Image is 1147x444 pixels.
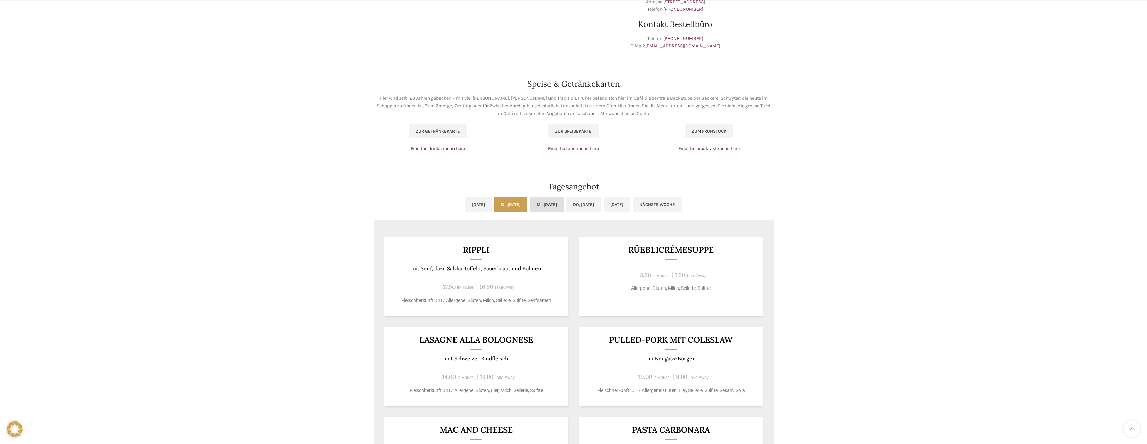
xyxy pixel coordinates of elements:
[392,246,560,254] h3: Rippli
[638,373,652,381] span: 10.00
[604,197,630,212] a: [DATE]
[495,375,515,380] span: Take-Away
[633,197,682,212] a: Nächste Woche
[676,373,687,381] span: 9.00
[392,355,560,362] p: mit Schweizer Rindfleisch
[548,146,599,151] a: Find the food menu here
[663,6,703,12] a: [PHONE_NUMBER]
[392,265,560,272] p: mit Senf, dazu Salzkartoffeln, Sauerkraut und Bohnen
[443,283,456,291] span: 17.50
[374,183,774,191] h2: Tagesangebot
[645,43,720,49] a: [EMAIL_ADDRESS][DOMAIN_NAME]
[457,285,473,290] span: In-House
[548,124,599,138] a: Zur Speisekarte
[587,246,755,254] h3: Rüeblicrémesuppe
[480,373,493,381] span: 13.00
[587,426,755,434] h3: Pasta Carbonara
[685,124,733,138] a: Zum Frühstück
[409,124,467,138] a: Zur Getränkekarte
[416,129,460,134] span: Zur Getränkekarte
[653,375,670,380] span: In-House
[530,197,564,212] a: Mi, [DATE]
[587,387,755,394] p: Fleischherkunft: CH / Allergene: Gluten, Eier, Sellerie, Sulfite, Sesam, Soja
[577,20,774,28] h2: Kontakt Bestellbüro
[411,146,465,151] a: Find the drinks menu here
[374,95,774,117] p: Hier wird seit 120 Jahren gebacken – mit viel [PERSON_NAME], [PERSON_NAME] und Tradition. Früher ...
[686,273,706,278] span: Take-Away
[1124,420,1140,437] a: Scroll to top button
[555,129,592,134] span: Zur Speisekarte
[392,336,560,344] h3: LASAGNE ALLA BOLOGNESE
[566,197,601,212] a: Do, [DATE]
[392,297,560,304] p: Fleischherkunft: CH / Allergene: Gluten, Milch, Sellerie, Sulfite, Senfsamen
[392,387,560,394] p: Fleischherkunft: CH / Allergene: Gluten, Eier, Milch, Sellerie, Sulfite
[374,80,774,88] h2: Speise & Getränkekarten
[587,355,755,362] p: im Neugass-Burger
[689,375,709,380] span: Take-Away
[465,197,492,212] a: [DATE]
[587,336,755,344] h3: Pulled-Pork mit Coleslaw
[652,273,669,278] span: In-House
[494,197,527,212] a: Di, [DATE]
[675,271,685,279] span: 7.50
[442,373,456,381] span: 14.00
[691,129,726,134] span: Zum Frühstück
[577,35,774,50] p: Telefon: E-Mail:
[663,36,703,41] a: [PHONE_NUMBER]
[640,271,651,279] span: 8.30
[457,375,474,380] span: In-House
[494,285,514,290] span: Take-Away
[587,285,755,292] p: Allergene: Gluten, Milch, Sellerie, Sulfite
[392,426,560,434] h3: Mac and Cheese
[678,146,740,151] a: Find the breakfast menu here
[480,283,493,291] span: 16.50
